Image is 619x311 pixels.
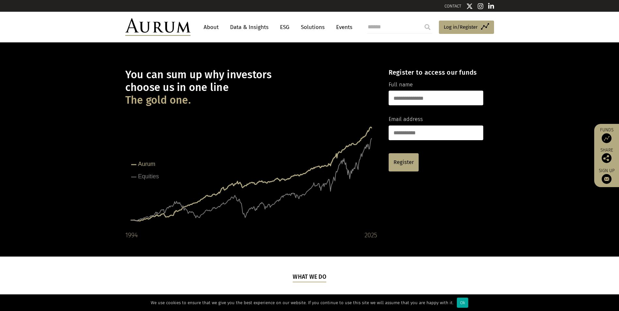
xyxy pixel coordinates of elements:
[138,161,155,167] tspan: Aurum
[298,21,328,33] a: Solutions
[457,298,468,308] div: Ok
[602,153,611,163] img: Share this post
[488,3,494,9] img: Linkedin icon
[125,68,377,107] h1: You can sum up why investors choose us in one line
[125,94,191,107] span: The gold one.
[444,23,478,31] span: Log in/Register
[333,21,352,33] a: Events
[389,153,419,171] a: Register
[125,18,191,36] img: Aurum
[131,294,488,311] span: Aurum is a hedge fund investment specialist focused solely on selecting hedge funds and managing ...
[125,230,138,240] div: 1994
[389,115,423,124] label: Email address
[277,21,293,33] a: ESG
[478,3,484,9] img: Instagram icon
[439,21,494,34] a: Log in/Register
[389,81,413,89] label: Full name
[364,230,377,240] div: 2025
[597,127,616,143] a: Funds
[602,174,611,184] img: Sign up to our newsletter
[421,21,434,34] input: Submit
[597,168,616,184] a: Sign up
[200,21,222,33] a: About
[293,273,326,282] h5: What we do
[138,173,159,180] tspan: Equities
[444,4,461,8] a: CONTACT
[227,21,272,33] a: Data & Insights
[389,68,483,76] h4: Register to access our funds
[466,3,473,9] img: Twitter icon
[597,148,616,163] div: Share
[602,133,611,143] img: Access Funds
